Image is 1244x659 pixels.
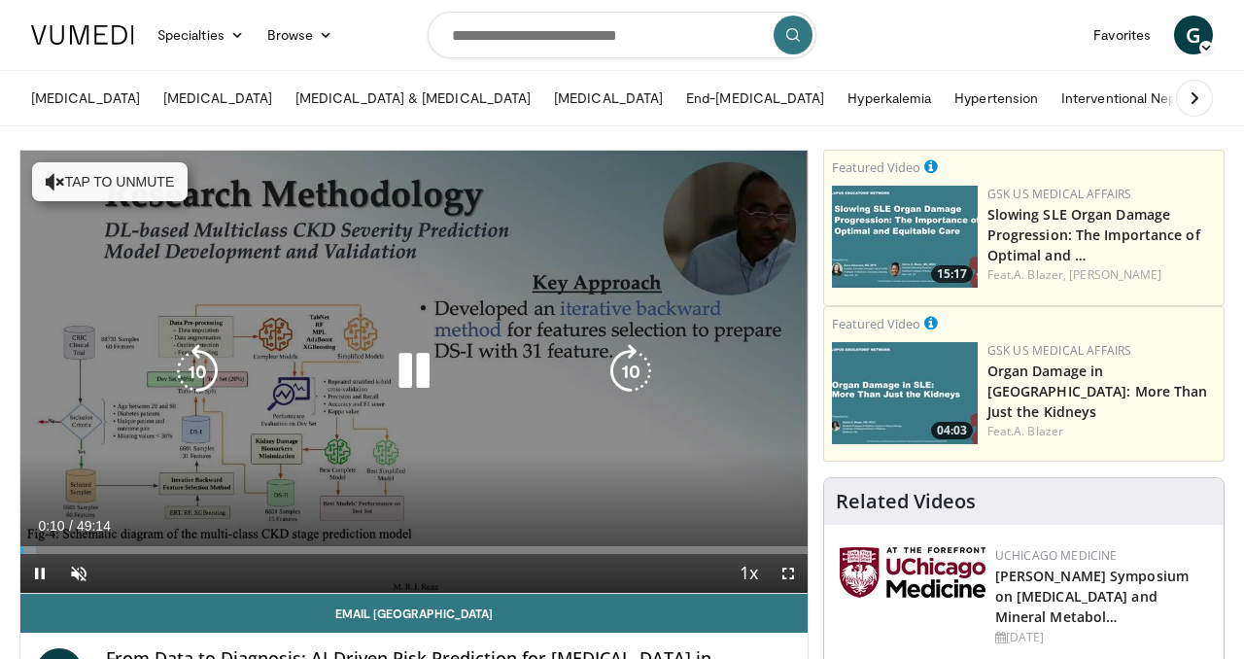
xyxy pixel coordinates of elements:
[256,16,345,54] a: Browse
[931,265,973,283] span: 15:17
[832,342,978,444] a: 04:03
[1082,16,1162,54] a: Favorites
[674,79,836,118] a: End-[MEDICAL_DATA]
[943,79,1050,118] a: Hypertension
[1050,79,1234,118] a: Interventional Nephrology
[428,12,816,58] input: Search topics, interventions
[832,186,978,288] a: 15:17
[19,79,152,118] a: [MEDICAL_DATA]
[836,79,943,118] a: Hyperkalemia
[987,205,1200,264] a: Slowing SLE Organ Damage Progression: The Importance of Optimal and …
[840,547,985,598] img: 5f87bdfb-7fdf-48f0-85f3-b6bcda6427bf.jpg.150x105_q85_autocrop_double_scale_upscale_version-0.2.jpg
[284,79,542,118] a: [MEDICAL_DATA] & [MEDICAL_DATA]
[1174,16,1213,54] a: G
[995,629,1208,646] div: [DATE]
[1014,266,1066,283] a: A. Blazer,
[832,315,920,332] small: Featured Video
[20,546,808,554] div: Progress Bar
[995,567,1189,626] a: [PERSON_NAME] Symposium on [MEDICAL_DATA] and Mineral Metabol…
[931,422,973,439] span: 04:03
[32,162,188,201] button: Tap to unmute
[987,423,1216,440] div: Feat.
[832,158,920,176] small: Featured Video
[832,186,978,288] img: dff207f3-9236-4a51-a237-9c7125d9f9ab.png.150x105_q85_crop-smart_upscale.jpg
[20,594,808,633] a: Email [GEOGRAPHIC_DATA]
[1069,266,1161,283] a: [PERSON_NAME]
[77,518,111,534] span: 49:14
[38,518,64,534] span: 0:10
[987,266,1216,284] div: Feat.
[730,554,769,593] button: Playback Rate
[69,518,73,534] span: /
[769,554,808,593] button: Fullscreen
[836,490,976,513] h4: Related Videos
[31,25,134,45] img: VuMedi Logo
[1014,423,1063,439] a: A. Blazer
[152,79,284,118] a: [MEDICAL_DATA]
[987,342,1132,359] a: GSK US Medical Affairs
[59,554,98,593] button: Unmute
[542,79,674,118] a: [MEDICAL_DATA]
[987,186,1132,202] a: GSK US Medical Affairs
[20,554,59,593] button: Pause
[832,342,978,444] img: e91ec583-8f54-4b52-99b4-be941cf021de.png.150x105_q85_crop-smart_upscale.jpg
[20,151,808,594] video-js: Video Player
[995,547,1118,564] a: UChicago Medicine
[987,362,1208,421] a: Organ Damage in [GEOGRAPHIC_DATA]: More Than Just the Kidneys
[146,16,256,54] a: Specialties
